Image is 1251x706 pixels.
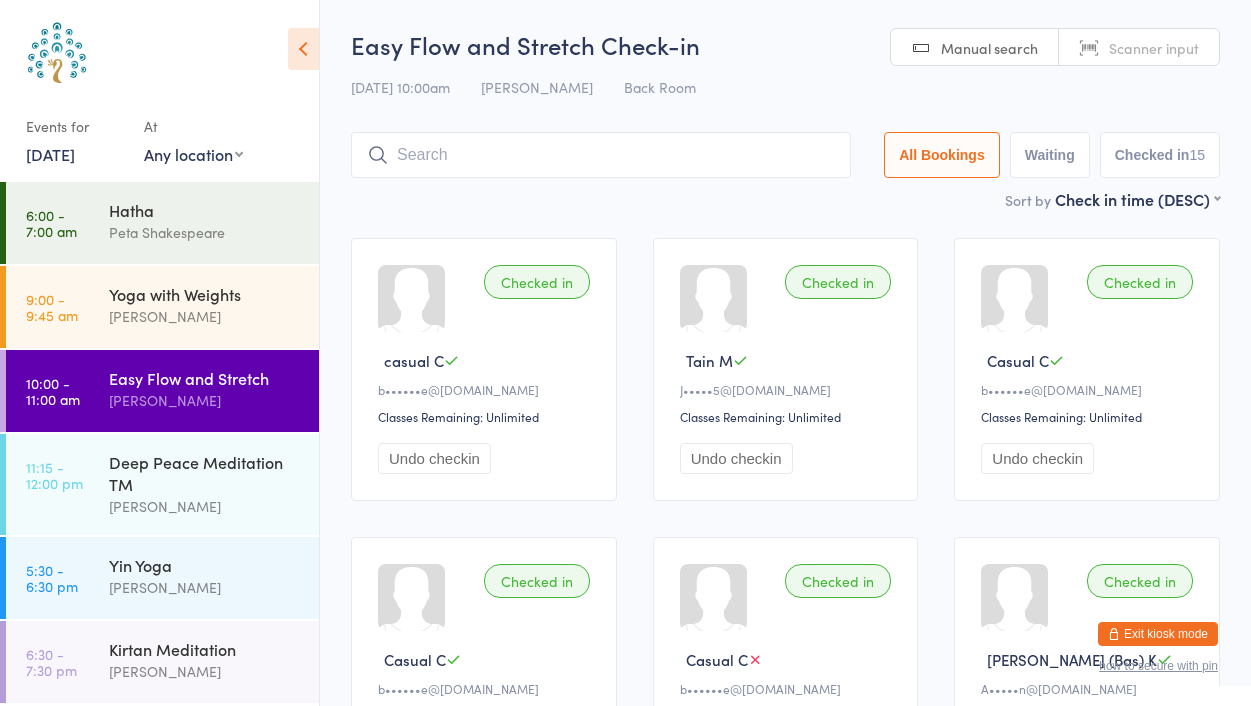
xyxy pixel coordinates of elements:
a: 9:00 -9:45 amYoga with Weights[PERSON_NAME] [6,266,319,348]
div: Checked in [1087,564,1193,598]
button: All Bookings [884,132,1000,178]
time: 11:15 - 12:00 pm [26,459,83,491]
div: J•••••5@[DOMAIN_NAME] [680,381,898,398]
div: Checked in [484,564,590,598]
div: Checked in [484,265,590,299]
div: Checked in [785,265,891,299]
div: [PERSON_NAME] [109,305,302,328]
span: [PERSON_NAME] (Bas) K [987,649,1157,670]
div: At [144,110,243,143]
h2: Easy Flow and Stretch Check-in [351,28,1220,61]
span: Casual C [987,350,1049,371]
div: Checked in [785,564,891,598]
div: [PERSON_NAME] [109,495,302,518]
div: A•••••n@[DOMAIN_NAME] [981,680,1199,697]
time: 10:00 - 11:00 am [26,375,80,407]
a: 6:00 -7:00 amHathaPeta Shakespeare [6,182,319,264]
div: b••••••e@[DOMAIN_NAME] [378,381,596,398]
img: Australian School of Meditation & Yoga [20,15,95,90]
div: Deep Peace Meditation TM [109,451,302,495]
div: Hatha [109,199,302,221]
div: [PERSON_NAME] [109,576,302,599]
div: Kirtan Meditation [109,638,302,660]
span: Tain M [686,350,733,371]
span: Back Room [624,77,696,97]
button: Undo checkin [981,443,1094,474]
span: Scanner input [1109,38,1199,58]
div: Easy Flow and Stretch [109,367,302,389]
div: 15 [1189,147,1205,163]
div: b••••••e@[DOMAIN_NAME] [378,680,596,697]
label: Sort by [1005,190,1051,210]
div: Checked in [1087,265,1193,299]
div: Events for [26,110,124,143]
span: Casual C [686,649,748,670]
span: Manual search [941,38,1038,58]
button: Exit kiosk mode [1098,622,1218,646]
div: Classes Remaining: Unlimited [981,408,1199,425]
div: [PERSON_NAME] [109,660,302,683]
div: [PERSON_NAME] [109,389,302,412]
span: [PERSON_NAME] [481,77,593,97]
button: Undo checkin [680,443,793,474]
a: 11:15 -12:00 pmDeep Peace Meditation TM[PERSON_NAME] [6,434,319,535]
div: Yoga with Weights [109,283,302,305]
div: b••••••e@[DOMAIN_NAME] [680,680,898,697]
span: Casual C [384,649,446,670]
div: Yin Yoga [109,554,302,576]
time: 6:30 - 7:30 pm [26,646,77,678]
a: 6:30 -7:30 pmKirtan Meditation[PERSON_NAME] [6,621,319,703]
div: Classes Remaining: Unlimited [680,408,898,425]
div: Peta Shakespeare [109,221,302,244]
span: [DATE] 10:00am [351,77,450,97]
div: Any location [144,143,243,165]
button: how to secure with pin [1099,659,1218,673]
div: b••••••e@[DOMAIN_NAME] [981,381,1199,398]
a: 5:30 -6:30 pmYin Yoga[PERSON_NAME] [6,537,319,619]
button: Waiting [1010,132,1090,178]
time: 9:00 - 9:45 am [26,291,78,323]
time: 6:00 - 7:00 am [26,207,77,239]
a: [DATE] [26,143,75,165]
a: 10:00 -11:00 amEasy Flow and Stretch[PERSON_NAME] [6,350,319,432]
time: 5:30 - 6:30 pm [26,562,78,594]
button: Checked in15 [1100,132,1220,178]
div: Classes Remaining: Unlimited [378,408,596,425]
button: Undo checkin [378,443,491,474]
div: Check in time (DESC) [1055,188,1220,210]
input: Search [351,132,851,178]
span: casual C [384,350,444,371]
